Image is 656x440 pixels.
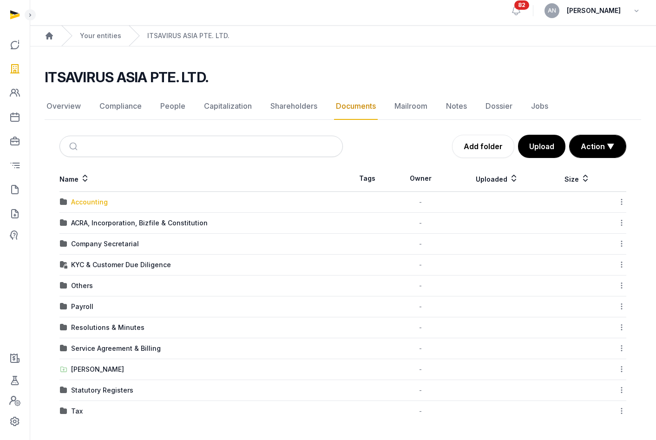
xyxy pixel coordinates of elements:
div: ACRA, Incorporation, Bizfile & Constitution [71,218,208,228]
div: Accounting [71,197,108,207]
th: Name [59,165,343,192]
img: folder.svg [60,282,67,289]
a: Overview [45,93,83,120]
td: - [391,380,450,401]
div: Company Secretarial [71,239,139,249]
a: Dossier [484,93,514,120]
a: People [158,93,187,120]
td: - [391,296,450,317]
img: folder.svg [60,387,67,394]
td: - [391,192,450,213]
div: [PERSON_NAME] [71,365,124,374]
div: Resolutions & Minutes [71,323,144,332]
img: folder.svg [60,198,67,206]
a: Jobs [529,93,550,120]
td: - [391,213,450,234]
div: Others [71,281,93,290]
h2: ITSAVIRUS ASIA PTE. LTD. [45,69,208,85]
a: Capitalization [202,93,254,120]
button: Submit [64,136,85,157]
span: AN [548,8,556,13]
div: Payroll [71,302,93,311]
a: Notes [444,93,469,120]
th: Owner [391,165,450,192]
a: Shareholders [269,93,319,120]
div: Tax [71,407,83,416]
th: Tags [343,165,391,192]
a: Compliance [98,93,144,120]
th: Size [545,165,610,192]
div: KYC & Customer Due Diligence [71,260,171,269]
a: ITSAVIRUS ASIA PTE. LTD. [147,31,230,40]
td: - [391,255,450,276]
button: Action ▼ [570,135,626,158]
img: folder.svg [60,240,67,248]
span: 82 [514,0,529,10]
span: [PERSON_NAME] [567,5,621,16]
a: Your entities [80,31,121,40]
button: Upload [518,135,565,158]
img: folder.svg [60,407,67,415]
td: - [391,234,450,255]
img: folder.svg [60,345,67,352]
img: folder-upload.svg [60,366,67,373]
img: folder-locked-icon.svg [60,261,67,269]
div: Statutory Registers [71,386,133,395]
td: - [391,276,450,296]
img: folder.svg [60,324,67,331]
nav: Tabs [45,93,641,120]
th: Uploaded [450,165,545,192]
img: folder.svg [60,219,67,227]
a: Add folder [452,135,514,158]
img: folder.svg [60,303,67,310]
div: Service Agreement & Billing [71,344,161,353]
td: - [391,359,450,380]
td: - [391,401,450,422]
nav: Breadcrumb [30,26,656,46]
a: Documents [334,93,378,120]
td: - [391,317,450,338]
button: AN [544,3,559,18]
td: - [391,338,450,359]
a: Mailroom [393,93,429,120]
